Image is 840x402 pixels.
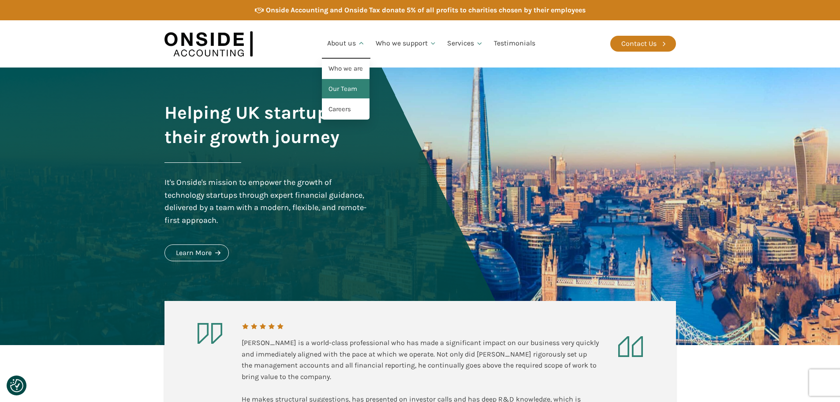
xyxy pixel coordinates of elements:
[266,4,586,16] div: Onside Accounting and Onside Tax donate 5% of all profits to charities chosen by their employees
[10,379,23,392] img: Revisit consent button
[164,244,229,261] a: Learn More
[322,59,370,79] a: Who we are
[176,247,212,259] div: Learn More
[164,101,369,149] h1: Helping UK startups on their growth journey
[489,29,541,59] a: Testimonials
[442,29,489,59] a: Services
[322,99,370,120] a: Careers
[621,38,657,49] div: Contact Us
[164,176,369,227] div: It's Onside's mission to empower the growth of technology startups through expert financial guida...
[322,79,370,99] a: Our Team
[610,36,676,52] a: Contact Us
[164,27,253,61] img: Onside Accounting
[322,29,370,59] a: About us
[370,29,442,59] a: Who we support
[10,379,23,392] button: Consent Preferences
